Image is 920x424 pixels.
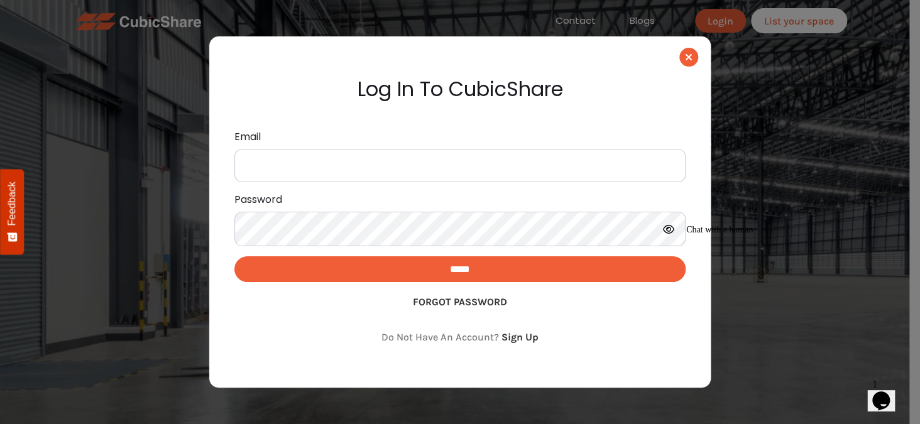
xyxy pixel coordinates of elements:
h2: Log in to CubicShare [234,74,686,129]
button: Sign Up [501,327,539,347]
label: Password [234,192,282,212]
label: Email [234,129,261,149]
span: Feedback [6,182,18,226]
span: Chat with a human [5,5,72,14]
iframe: chat widget [681,220,907,367]
iframe: chat widget [867,374,907,411]
a: Forgot password [413,296,507,308]
div: Do not have an account? [234,327,686,347]
div: Chat with a human [5,5,231,15]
